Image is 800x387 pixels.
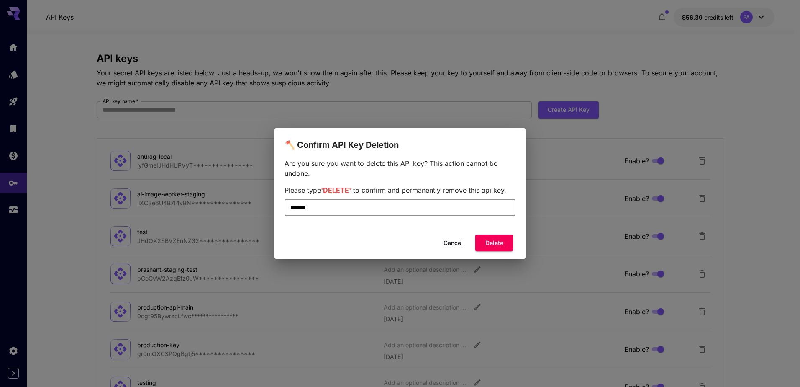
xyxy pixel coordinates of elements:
[434,235,472,252] button: Cancel
[285,186,506,194] span: Please type to confirm and permanently remove this api key.
[321,186,351,194] span: 'DELETE'
[285,158,515,178] p: Are you sure you want to delete this API key? This action cannot be undone.
[274,128,526,152] h2: 🪓 Confirm API Key Deletion
[475,235,513,252] button: Delete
